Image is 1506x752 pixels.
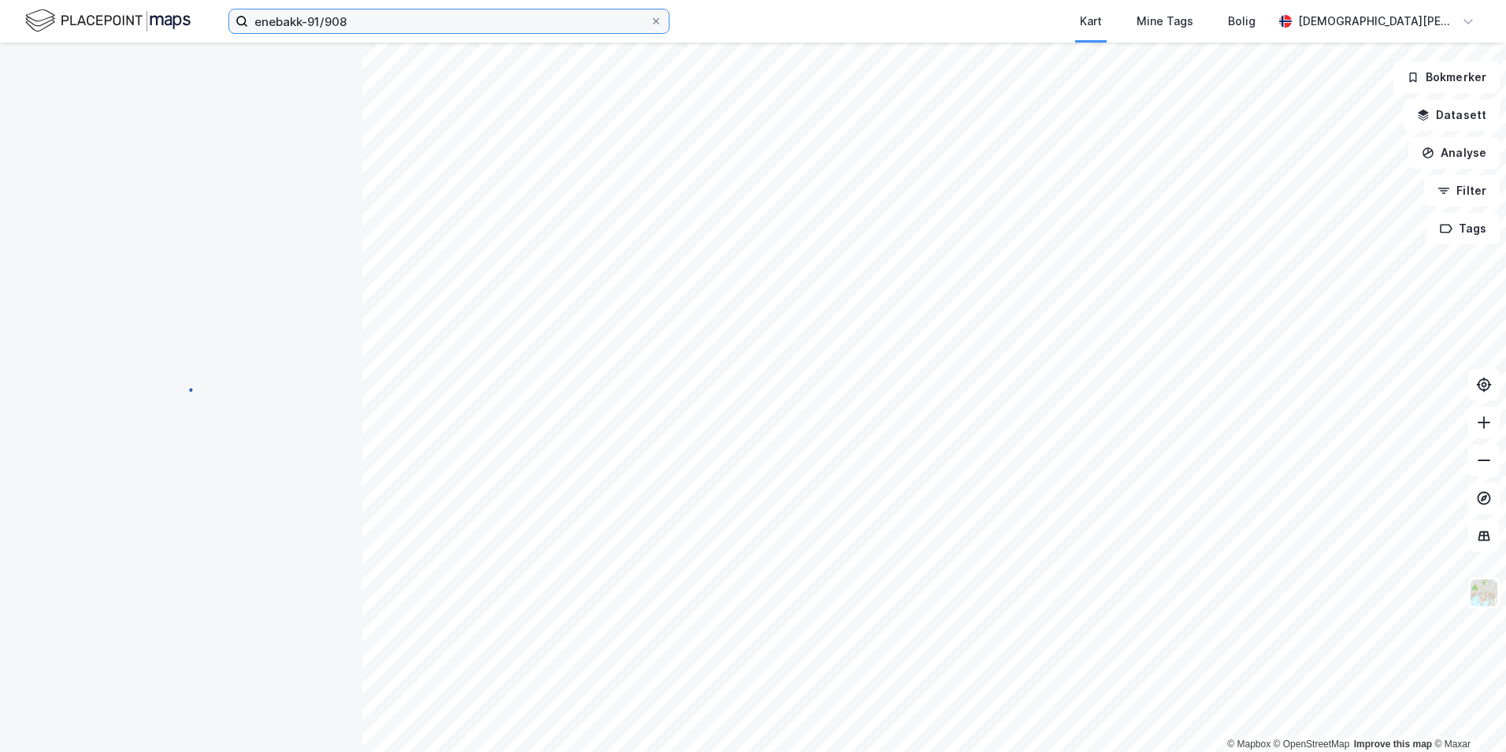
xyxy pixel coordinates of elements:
a: Mapbox [1227,739,1270,750]
div: [DEMOGRAPHIC_DATA][PERSON_NAME] [1298,12,1456,31]
button: Bokmerker [1393,61,1500,93]
button: Datasett [1404,99,1500,131]
a: OpenStreetMap [1274,739,1350,750]
div: Mine Tags [1137,12,1193,31]
button: Tags [1426,213,1500,244]
iframe: Chat Widget [1427,676,1506,752]
div: Kart [1080,12,1102,31]
img: logo.f888ab2527a4732fd821a326f86c7f29.svg [25,7,191,35]
img: spinner.a6d8c91a73a9ac5275cf975e30b51cfb.svg [169,375,194,400]
button: Analyse [1408,137,1500,169]
div: Bolig [1228,12,1256,31]
button: Filter [1424,175,1500,207]
img: Z [1469,578,1499,608]
a: Improve this map [1354,739,1432,750]
div: Kontrollprogram for chat [1427,676,1506,752]
input: Søk på adresse, matrikkel, gårdeiere, leietakere eller personer [248,9,650,33]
